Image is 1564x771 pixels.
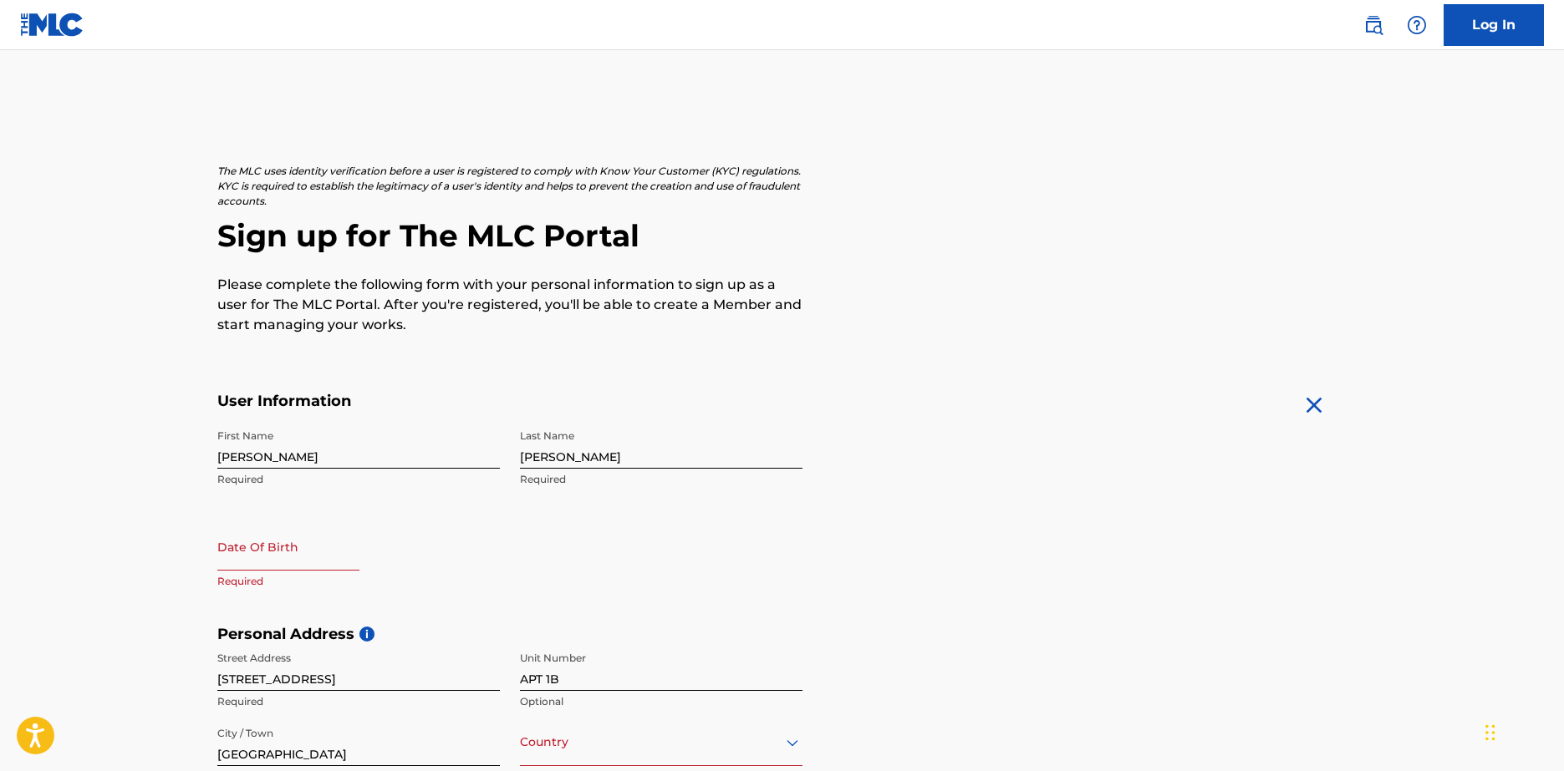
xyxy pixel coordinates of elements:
[20,13,84,37] img: MLC Logo
[1363,15,1383,35] img: search
[217,275,802,335] p: Please complete the following form with your personal information to sign up as a user for The ML...
[217,392,802,411] h5: User Information
[217,472,500,487] p: Required
[217,217,1347,255] h2: Sign up for The MLC Portal
[217,574,500,589] p: Required
[1357,8,1390,42] a: Public Search
[520,472,802,487] p: Required
[1407,15,1427,35] img: help
[217,625,1347,644] h5: Personal Address
[217,164,802,209] p: The MLC uses identity verification before a user is registered to comply with Know Your Customer ...
[1480,691,1564,771] iframe: Chat Widget
[217,694,500,709] p: Required
[1444,4,1544,46] a: Log In
[520,694,802,709] p: Optional
[359,626,374,642] span: i
[1400,8,1434,42] div: Help
[1485,708,1495,758] div: Drag
[1301,392,1327,418] img: close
